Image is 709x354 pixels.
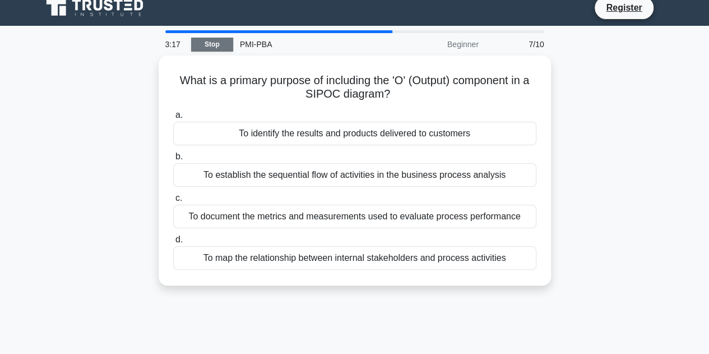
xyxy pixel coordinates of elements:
div: PMI-PBA [233,33,387,56]
div: To map the relationship between internal stakeholders and process activities [173,246,536,270]
span: d. [175,235,183,244]
div: Beginner [387,33,485,56]
div: To identify the results and products delivered to customers [173,122,536,145]
div: To document the metrics and measurements used to evaluate process performance [173,205,536,228]
div: 7/10 [485,33,551,56]
div: To establish the sequential flow of activities in the business process analysis [173,163,536,187]
a: Stop [191,38,233,52]
h5: What is a primary purpose of including the 'O' (Output) component in a SIPOC diagram? [172,73,537,102]
div: 3:17 [159,33,191,56]
span: a. [175,110,183,119]
a: Register [599,1,648,15]
span: b. [175,151,183,161]
span: c. [175,193,182,203]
